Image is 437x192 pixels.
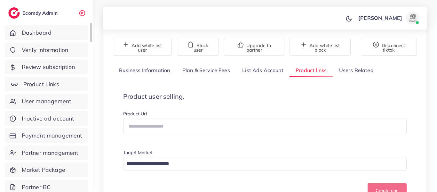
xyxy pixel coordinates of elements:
span: Product Links [23,80,59,88]
button: Upgrade to partner [224,38,284,56]
a: logoEcomdy Admin [8,7,59,19]
a: Market Package [5,163,88,177]
a: List Ads Account [236,63,290,77]
span: Verify information [22,46,68,54]
img: logo [8,7,20,19]
span: Inactive ad account [22,114,74,123]
label: Product Url [123,111,147,117]
label: Target Market [123,149,153,156]
h2: Ecomdy Admin [22,10,59,16]
button: Block user [177,38,219,56]
span: Dashboard [22,29,52,37]
button: Disconnect tiktok [361,38,417,56]
a: Inactive ad account [5,111,88,126]
a: Product links [290,63,333,77]
a: Plan & Service Fees [176,63,236,77]
a: User management [5,94,88,109]
span: Partner BC [22,183,51,191]
a: Users Related [333,63,379,77]
span: Market Package [22,166,65,174]
p: [PERSON_NAME] [358,14,402,22]
button: Add white list block [290,38,351,56]
input: Search for option [124,159,398,169]
a: [PERSON_NAME]avatar [355,12,422,24]
div: Search for option [123,157,407,171]
a: Review subscription [5,60,88,74]
button: Add white list user [113,38,172,56]
span: Payment management [22,131,82,140]
a: Verify information [5,43,88,57]
a: Partner management [5,146,88,160]
span: User management [22,97,71,105]
a: Payment management [5,128,88,143]
h4: Product user selling. [123,93,407,100]
a: Business Information [113,63,176,77]
a: Product Links [5,77,88,92]
span: Review subscription [22,63,75,71]
img: avatar [406,12,419,24]
a: Dashboard [5,25,88,40]
span: Partner management [22,149,78,157]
